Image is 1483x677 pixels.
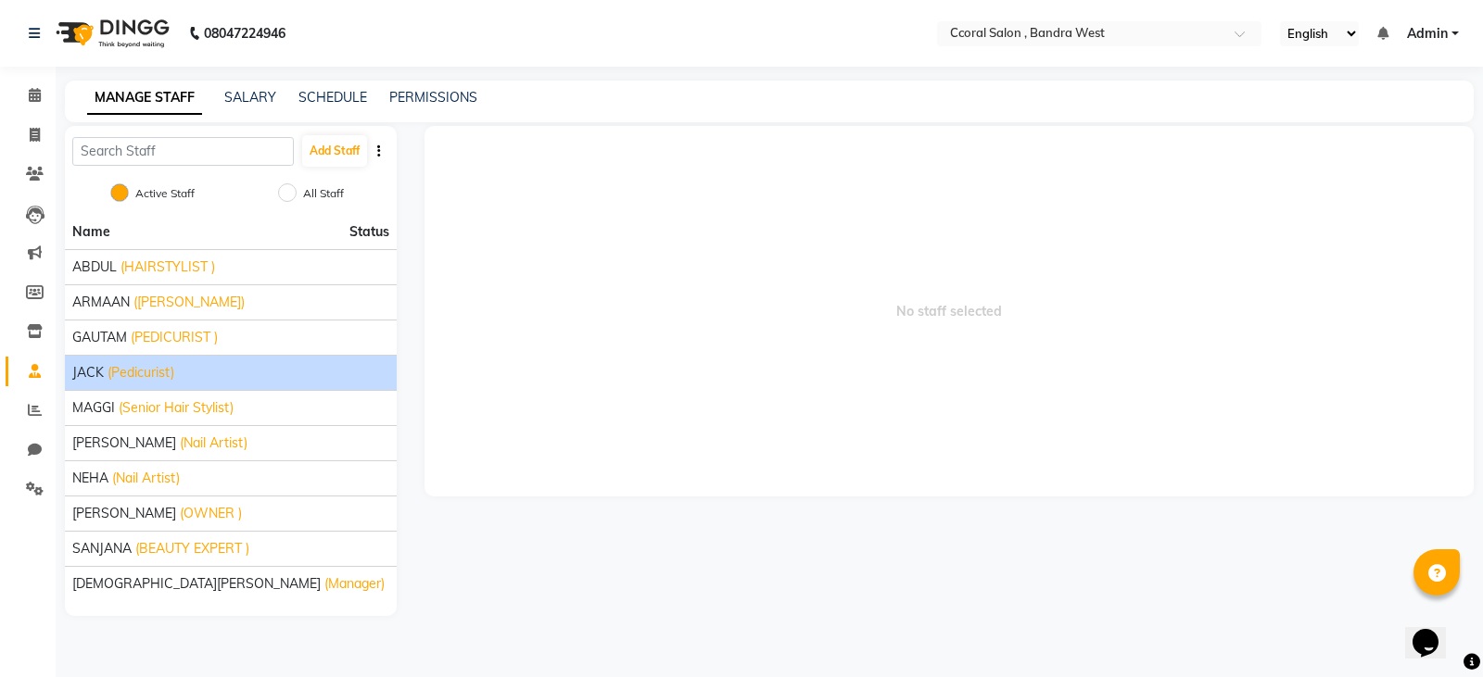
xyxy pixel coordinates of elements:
span: (Nail Artist) [112,469,180,488]
span: (OWNER ) [180,504,242,523]
span: (Pedicurist) [108,363,174,382]
a: SALARY [224,89,276,106]
span: ([PERSON_NAME]) [133,293,245,312]
b: 08047224946 [204,7,285,59]
span: [DEMOGRAPHIC_DATA][PERSON_NAME] [72,574,321,594]
span: [PERSON_NAME] [72,504,176,523]
span: (Senior Hair Stylist) [119,398,234,418]
a: SCHEDULE [298,89,367,106]
input: Search Staff [72,137,294,166]
span: GAUTAM [72,328,127,347]
span: Name [72,223,110,240]
label: Active Staff [135,185,195,202]
span: (HAIRSTYLIST ) [120,257,215,277]
span: ABDUL [72,257,117,277]
span: SANJANA [72,539,132,558]
span: Status [349,222,389,242]
span: (Manager) [324,574,385,594]
button: Add Staff [302,135,367,167]
label: All Staff [303,185,344,202]
iframe: chat widget [1405,603,1464,658]
a: PERMISSIONS [389,89,477,106]
span: Admin [1407,24,1448,44]
span: (BEAUTY EXPERT ) [135,539,249,558]
span: (Nail Artist) [180,433,247,453]
span: NEHA [72,469,108,488]
span: [PERSON_NAME] [72,433,176,453]
span: No staff selected [425,126,1475,496]
span: MAGGI [72,398,115,418]
span: ARMAAN [72,293,130,312]
span: JACK [72,363,104,382]
img: logo [47,7,174,59]
a: MANAGE STAFF [87,81,202,115]
span: (PEDICURIST ) [131,328,218,347]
